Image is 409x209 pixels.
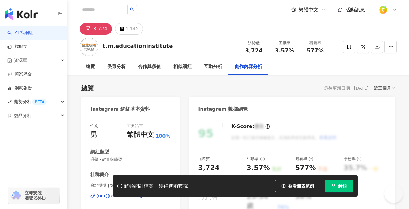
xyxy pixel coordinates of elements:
[231,123,270,130] div: K-Score :
[304,40,327,46] div: 觀看率
[204,63,222,71] div: 互動分析
[198,106,248,113] div: Instagram 數據總覽
[275,48,294,54] span: 3.57%
[130,7,134,12] span: search
[7,85,32,91] a: 洞察報告
[80,23,112,35] button: 3,724
[90,172,109,178] div: 社群簡介
[115,23,143,35] button: 1,142
[242,40,266,46] div: 追蹤數
[299,6,318,13] span: 繁體中文
[324,86,369,91] div: 最後更新日期：[DATE]
[235,63,262,71] div: 創作內容分析
[198,192,218,202] div: 無資料
[247,163,270,173] div: 3.57%
[198,156,210,161] div: 追蹤數
[247,156,265,161] div: 互動率
[288,184,314,188] span: 觀看圖表範例
[245,47,263,54] span: 3,724
[273,40,296,46] div: 互動率
[93,25,107,33] div: 3,724
[338,184,347,188] span: 解鎖
[7,100,12,104] span: rise
[103,42,173,50] div: t.m.educationinstitute
[138,63,161,71] div: 合作與價值
[345,7,365,13] span: 活動訊息
[81,84,94,92] div: 總覽
[86,63,95,71] div: 總覽
[32,99,47,105] div: BETA
[14,95,47,109] span: 趨勢分析
[295,163,316,173] div: 577%
[374,84,395,92] div: 近三個月
[124,183,188,189] div: 解鎖網紅檔案，獲得進階數據
[90,149,109,155] div: 網紅類型
[173,63,192,71] div: 相似網紅
[7,30,33,36] a: searchAI 找網紅
[90,130,97,140] div: 男
[14,53,27,67] span: 資源庫
[25,190,46,201] span: 立即安裝 瀏覽器外掛
[5,8,38,20] img: logo
[8,187,59,204] a: chrome extension立即安裝 瀏覽器外掛
[155,133,170,140] span: 100%
[107,63,126,71] div: 受眾分析
[127,130,154,140] div: 繁體中文
[127,123,143,129] div: 主要語言
[295,156,313,161] div: 觀看率
[307,48,324,54] span: 577%
[275,180,320,192] button: 觀看圖表範例
[14,109,31,122] span: 競品分析
[80,38,98,56] img: KOL Avatar
[90,106,150,113] div: Instagram 網紅基本資料
[377,4,389,16] img: %E6%96%B9%E5%BD%A2%E7%B4%94.png
[90,157,170,162] span: 升學 · 教育與學習
[344,156,362,161] div: 漲粉率
[198,163,220,173] div: 3,724
[7,71,32,77] a: 商案媒合
[10,191,22,200] img: chrome extension
[331,184,336,188] span: lock
[90,123,98,129] div: 性別
[325,180,353,192] button: 解鎖
[126,25,138,33] div: 1,142
[7,44,28,50] a: 找貼文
